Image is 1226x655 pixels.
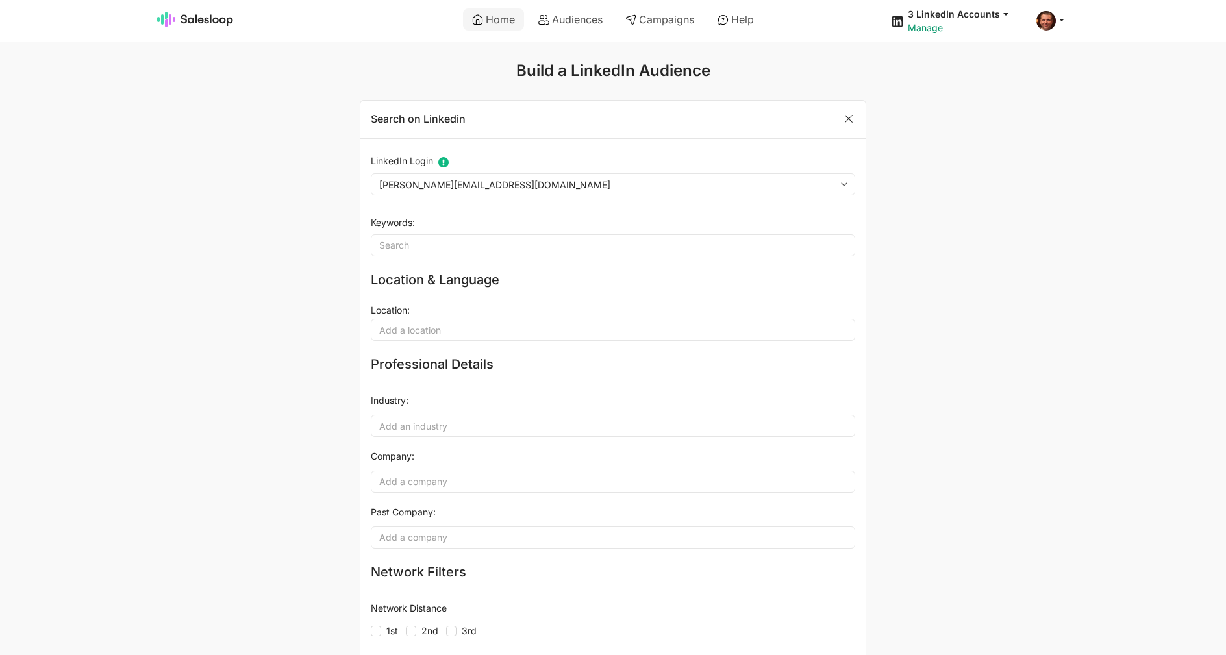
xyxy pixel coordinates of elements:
a: Campaigns [616,8,703,31]
a: Home [463,8,524,31]
label: Keywords: [371,211,415,234]
div: Search on Linkedin [371,114,855,125]
label: Company: [371,445,414,468]
label: Network Distance [371,597,447,620]
input: Add a company [371,471,855,493]
label: Location: [371,304,410,316]
a: Manage [908,22,943,33]
label: LinkedIn Login [371,149,449,173]
a: Audiences [529,8,612,31]
label: 3rd [446,623,484,639]
a: Close [836,108,862,128]
input: Add an industry [371,415,855,437]
input: Add a location [371,319,855,341]
button: 3 LinkedIn Accounts [908,8,1021,20]
legend: Network Filters [371,564,466,581]
label: Industry: [371,389,408,412]
label: 1st [371,623,406,639]
label: Past Company: [371,501,436,524]
legend: Professional Details [371,356,494,373]
label: 2nd [406,623,446,639]
input: Search [371,234,855,256]
h1: Build a LinkedIn Audience [255,62,971,80]
legend: Location & Language [371,272,499,289]
a: Help [708,8,763,31]
input: Add a company [371,526,855,549]
img: Salesloop [157,12,234,27]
